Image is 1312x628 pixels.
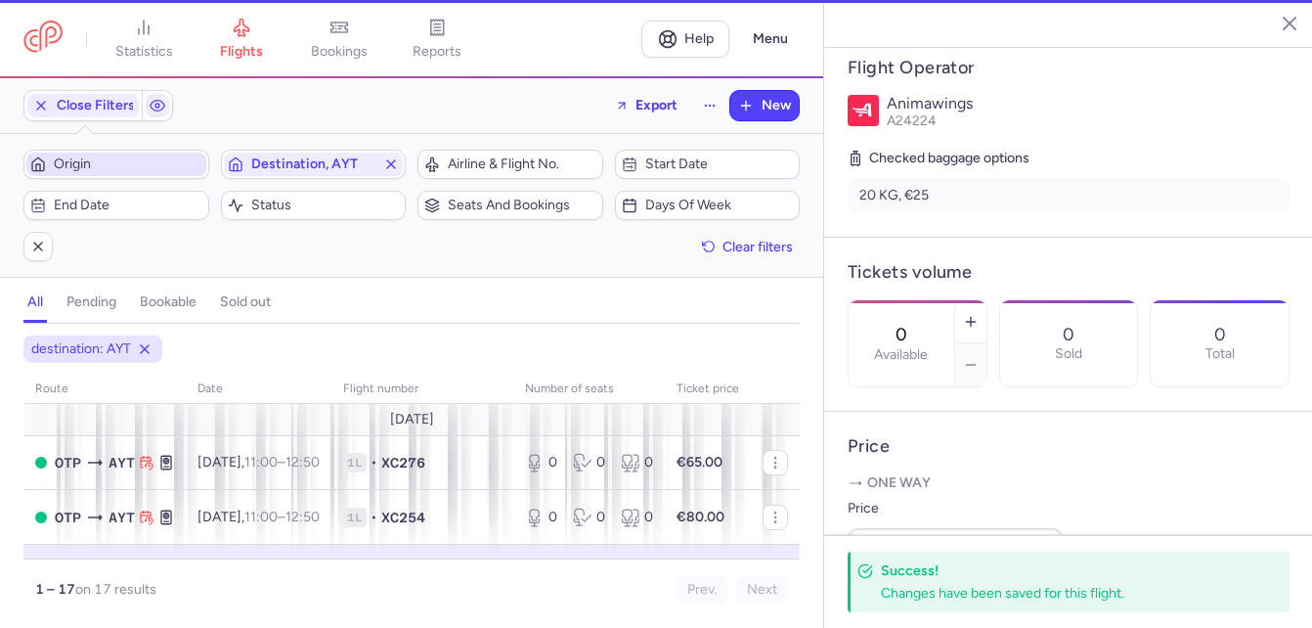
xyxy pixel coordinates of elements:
div: 0 [525,453,557,472]
span: Close Filters [57,98,135,113]
span: bookings [311,43,368,61]
button: Menu [741,21,800,58]
th: Ticket price [665,375,751,404]
span: – [244,454,320,471]
h4: sold out [220,293,271,311]
h4: Flight Operator [848,57,1290,79]
div: 0 [573,453,605,472]
label: Available [874,347,928,363]
span: 1L [343,453,367,472]
button: Start date [615,150,801,179]
button: End date [23,191,209,220]
span: • [371,508,377,527]
th: number of seats [513,375,665,404]
button: Next [736,575,788,605]
button: Prev. [677,575,728,605]
strong: 1 – 17 [35,581,75,598]
a: reports [388,18,486,61]
span: OPEN [35,457,47,469]
time: 11:00 [244,454,278,471]
span: [DATE], [197,509,320,525]
a: CitizenPlane red outlined logo [23,21,63,57]
time: 12:50 [285,454,320,471]
span: Henri Coanda International, Bucharest, Romania [55,507,81,528]
button: Status [221,191,407,220]
button: Seats and bookings [417,191,603,220]
strong: €80.00 [677,509,724,525]
span: 1L [343,508,367,527]
span: XC254 [381,508,425,527]
p: Sold [1055,346,1082,362]
span: Antalya, Antalya, Turkey [109,507,135,528]
span: End date [54,198,202,213]
strong: €65.00 [677,454,722,471]
span: reports [413,43,461,61]
a: Help [641,21,729,58]
span: [DATE], [197,454,320,471]
p: 0 [1063,325,1074,344]
button: New [730,91,799,120]
button: Export [602,90,690,121]
h4: pending [66,293,116,311]
button: Airline & Flight No. [417,150,603,179]
span: • [371,453,377,472]
time: 12:50 [285,509,320,525]
span: Destination, AYT [251,157,376,172]
p: 0 [1214,325,1226,344]
th: route [23,375,186,404]
a: statistics [95,18,193,61]
span: Antalya, Antalya, Turkey [109,452,135,473]
span: on 17 results [75,581,156,598]
span: [DATE] [390,412,434,427]
span: Origin [54,157,202,172]
span: XC276 [381,453,425,472]
p: One way [848,473,1290,493]
button: Origin [23,150,209,179]
span: Start date [645,157,794,172]
div: Changes have been saved for this flight. [881,584,1246,603]
h4: Tickets volume [848,261,1290,284]
p: Total [1205,346,1235,362]
button: Destination, AYT [221,150,407,179]
button: Days of week [615,191,801,220]
span: A24224 [887,112,937,129]
h5: Checked baggage options [848,147,1290,170]
span: Days of week [645,198,794,213]
th: Flight number [331,375,513,404]
li: 20 KG, €25 [848,178,1290,213]
span: Henri Coanda International, Bucharest, Romania [55,452,81,473]
img: Animawings logo [848,95,879,126]
div: 0 [621,508,653,527]
h4: Success! [881,561,1246,580]
span: Status [251,198,400,213]
h4: Price [848,435,1290,458]
a: bookings [290,18,388,61]
button: Close Filters [24,91,142,120]
span: flights [220,43,263,61]
label: Price [848,497,1063,520]
div: 0 [525,508,557,527]
span: statistics [115,43,173,61]
span: New [762,98,791,113]
div: 0 [573,508,605,527]
span: Seats and bookings [448,198,596,213]
h4: bookable [140,293,197,311]
span: Export [635,98,678,112]
span: Airline & Flight No. [448,157,596,172]
time: 11:00 [244,509,278,525]
div: 0 [621,453,653,472]
a: flights [193,18,290,61]
span: destination: AYT [31,339,131,359]
th: date [186,375,331,404]
span: Clear filters [722,240,793,254]
h4: all [27,293,43,311]
span: – [244,509,320,525]
p: Animawings [887,95,1290,112]
input: --- [848,528,1063,571]
span: OPEN [35,512,47,523]
span: Help [684,31,714,46]
button: Clear filters [695,232,800,261]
